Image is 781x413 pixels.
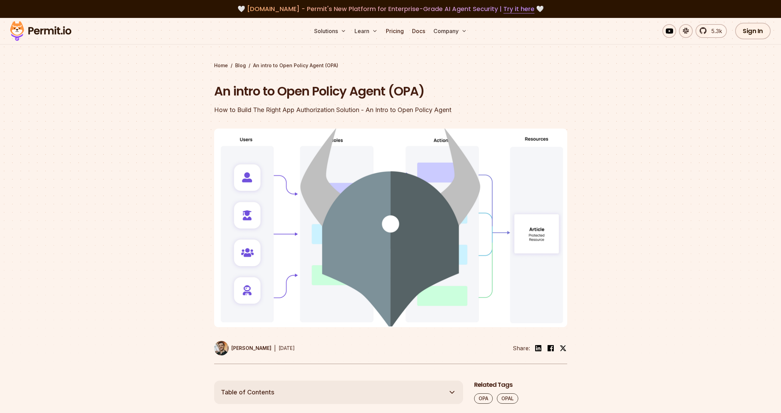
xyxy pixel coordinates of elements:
[409,24,428,38] a: Docs
[221,387,274,397] span: Table of Contents
[735,23,771,39] a: Sign In
[7,19,74,43] img: Permit logo
[352,24,380,38] button: Learn
[214,341,229,355] img: Daniel Bass
[560,345,567,352] img: twitter
[279,345,295,351] time: [DATE]
[214,62,567,69] div: / /
[231,345,271,352] p: [PERSON_NAME]
[214,381,463,404] button: Table of Contents
[695,24,727,38] a: 5.3k
[214,62,228,69] a: Home
[311,24,349,38] button: Solutions
[474,381,567,389] h2: Related Tags
[431,24,470,38] button: Company
[513,344,530,352] li: Share:
[534,344,542,352] img: linkedin
[235,62,246,69] a: Blog
[707,27,722,35] span: 5.3k
[214,129,567,327] img: An intro to Open Policy Agent (OPA)
[214,341,271,355] a: [PERSON_NAME]
[214,83,479,100] h1: An intro to Open Policy Agent (OPA)
[383,24,407,38] a: Pricing
[214,105,479,115] div: How to Build The Right App Authorization Solution - An Intro to Open Policy Agent
[497,393,518,404] a: OPAL
[17,4,764,14] div: 🤍 🤍
[503,4,534,13] a: Try it here
[547,344,555,352] img: facebook
[474,393,493,404] a: OPA
[247,4,534,13] span: [DOMAIN_NAME] - Permit's New Platform for Enterprise-Grade AI Agent Security |
[274,344,276,352] div: |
